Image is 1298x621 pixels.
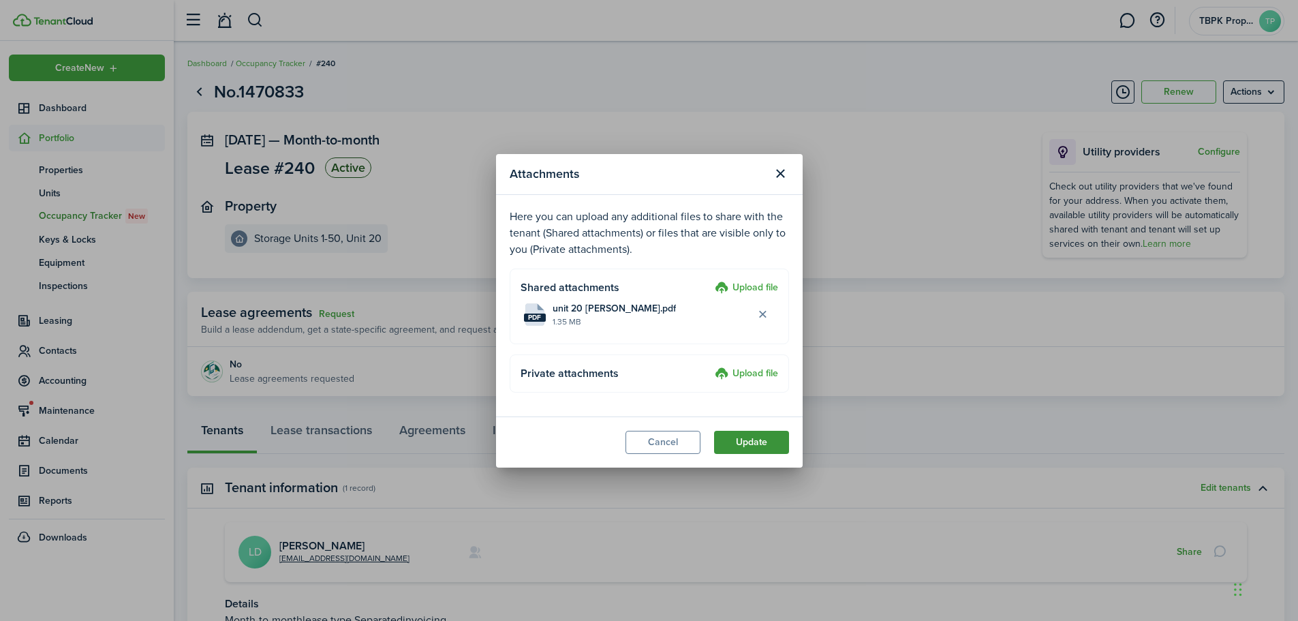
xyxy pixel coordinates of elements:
p: Here you can upload any additional files to share with the tenant (Shared attachments) or files t... [510,209,789,258]
div: Drag [1234,569,1242,610]
h4: Shared attachments [521,279,710,296]
button: Cancel [625,431,700,454]
button: Update [714,431,789,454]
button: Close modal [769,162,792,185]
file-size: 1.35 MB [553,316,752,328]
modal-title: Attachments [510,161,766,187]
button: Delete file [752,303,775,326]
h4: Private attachments [521,365,710,382]
file-extension: pdf [524,314,546,322]
span: unit 20 [PERSON_NAME].pdf [553,301,676,316]
file-icon: File [524,303,546,326]
iframe: Chat Widget [1230,556,1298,621]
